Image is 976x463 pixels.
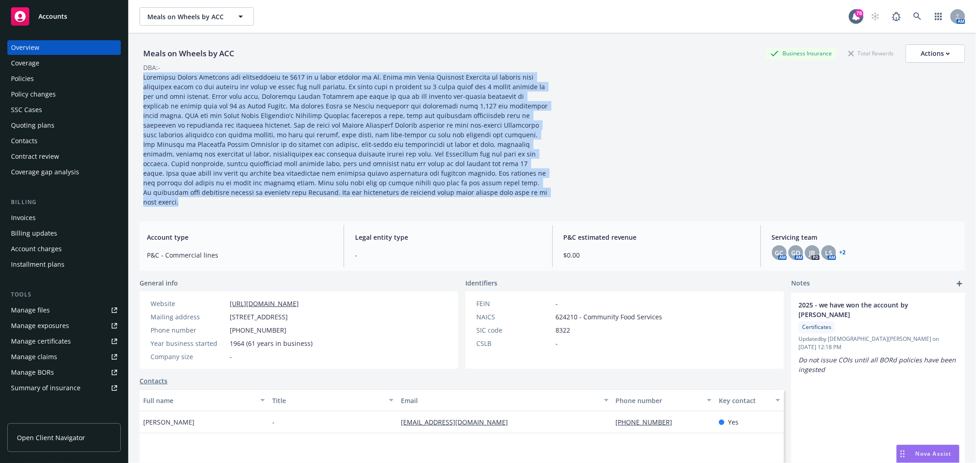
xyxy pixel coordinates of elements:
[791,293,965,382] div: 2025 - we have won the account by [PERSON_NAME]CertificatesUpdatedby [DEMOGRAPHIC_DATA][PERSON_NA...
[798,335,958,351] span: Updated by [DEMOGRAPHIC_DATA][PERSON_NAME] on [DATE] 12:18 PM
[612,389,715,411] button: Phone number
[728,417,739,427] span: Yes
[38,13,67,20] span: Accounts
[555,312,662,322] span: 624210 - Community Food Services
[564,250,750,260] span: $0.00
[11,118,54,133] div: Quoting plans
[476,325,552,335] div: SIC code
[230,352,232,361] span: -
[147,232,333,242] span: Account type
[230,325,286,335] span: [PHONE_NUMBER]
[143,73,550,206] span: Loremipsu Dolors Ametcons adi elitseddoeiu te 5617 in u labor etdolor ma Al. Enima min Venia Quis...
[147,12,226,22] span: Meals on Wheels by ACC
[954,278,965,289] a: add
[465,278,497,288] span: Identifiers
[11,165,79,179] div: Coverage gap analysis
[7,210,121,225] a: Invoices
[825,248,832,258] span: LS
[897,445,908,463] div: Drag to move
[555,325,570,335] span: 8322
[7,56,121,70] a: Coverage
[11,87,56,102] div: Policy changes
[476,299,552,308] div: FEIN
[916,450,952,458] span: Nova Assist
[11,334,71,349] div: Manage certificates
[798,300,934,319] span: 2025 - we have won the account by [PERSON_NAME]
[147,250,333,260] span: P&C - Commercial lines
[7,414,121,423] div: Analytics hub
[230,339,313,348] span: 1964 (61 years in business)
[11,381,81,395] div: Summary of insurance
[11,226,57,241] div: Billing updates
[7,40,121,55] a: Overview
[802,323,831,331] span: Certificates
[11,303,50,318] div: Manage files
[7,381,121,395] a: Summary of insurance
[397,389,612,411] button: Email
[140,48,238,59] div: Meals on Wheels by ACC
[7,87,121,102] a: Policy changes
[151,312,226,322] div: Mailing address
[355,232,541,242] span: Legal entity type
[140,278,178,288] span: General info
[272,417,275,427] span: -
[7,350,121,364] a: Manage claims
[7,149,121,164] a: Contract review
[140,376,167,386] a: Contacts
[7,198,121,207] div: Billing
[775,248,783,258] span: GC
[355,250,541,260] span: -
[7,242,121,256] a: Account charges
[143,63,160,72] div: DBA: -
[11,210,36,225] div: Invoices
[401,396,598,405] div: Email
[855,9,863,17] div: 78
[151,325,226,335] div: Phone number
[564,232,750,242] span: P&C estimated revenue
[7,134,121,148] a: Contacts
[809,248,815,258] span: JB
[7,257,121,272] a: Installment plans
[11,318,69,333] div: Manage exposures
[476,312,552,322] div: NAICS
[844,48,898,59] div: Total Rewards
[906,44,965,63] button: Actions
[11,102,42,117] div: SSC Cases
[151,339,226,348] div: Year business started
[616,396,701,405] div: Phone number
[140,389,269,411] button: Full name
[616,418,680,426] a: [PHONE_NUMBER]
[143,417,194,427] span: [PERSON_NAME]
[17,433,85,442] span: Open Client Navigator
[7,118,121,133] a: Quoting plans
[908,7,927,26] a: Search
[140,7,254,26] button: Meals on Wheels by ACC
[7,318,121,333] a: Manage exposures
[7,290,121,299] div: Tools
[269,389,398,411] button: Title
[151,299,226,308] div: Website
[921,45,950,62] div: Actions
[791,278,810,289] span: Notes
[555,299,558,308] span: -
[7,226,121,241] a: Billing updates
[772,232,958,242] span: Servicing team
[11,350,57,364] div: Manage claims
[272,396,384,405] div: Title
[896,445,960,463] button: Nova Assist
[929,7,948,26] a: Switch app
[230,312,288,322] span: [STREET_ADDRESS]
[11,242,62,256] div: Account charges
[401,418,515,426] a: [EMAIL_ADDRESS][DOMAIN_NAME]
[11,56,39,70] div: Coverage
[7,334,121,349] a: Manage certificates
[11,365,54,380] div: Manage BORs
[230,299,299,308] a: [URL][DOMAIN_NAME]
[11,149,59,164] div: Contract review
[7,303,121,318] a: Manage files
[11,71,34,86] div: Policies
[798,355,958,374] em: Do not issue COIs until all BORd policies have been ingested
[7,102,121,117] a: SSC Cases
[719,396,770,405] div: Key contact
